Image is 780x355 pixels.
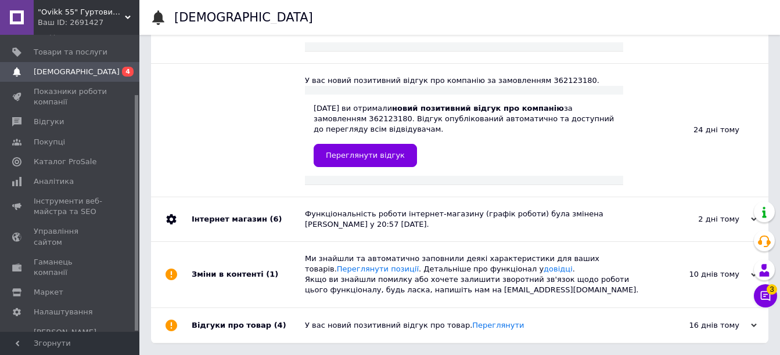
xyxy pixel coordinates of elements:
a: Переглянути [472,321,524,329]
div: Зміни в контенті [192,242,305,307]
div: У вас новий позитивний відгук про товар. [305,320,641,331]
h1: [DEMOGRAPHIC_DATA] [174,10,313,24]
b: новий позитивний відгук про компанію [392,104,564,113]
span: [DEMOGRAPHIC_DATA] [34,67,120,77]
span: 4 [122,67,134,77]
button: Чат з покупцем3 [754,284,777,307]
span: Аналітика [34,176,74,187]
div: Відгуки про товар [192,308,305,343]
span: Переглянути відгук [326,151,405,160]
div: 24 дні тому [623,64,768,197]
span: Інструменти веб-майстра та SEO [34,196,107,217]
span: (4) [274,321,286,329]
span: Маркет [34,287,63,298]
span: Гаманець компанії [34,257,107,278]
span: "Ovikk 55" Гуртовий магазин дитячого одягу [38,7,125,17]
a: довідці [544,265,573,273]
span: Управління сайтом [34,226,107,247]
span: (1) [266,270,278,278]
div: Інтернет магазин [192,197,305,241]
div: У вас новий позитивний відгук про компанію за замовленням 362123180. [305,75,623,86]
span: Налаштування [34,307,93,317]
span: Показники роботи компанії [34,86,107,107]
div: 16 днів тому [641,320,757,331]
div: Ми знайшли та автоматично заповнили деякі характеристики для ваших товарів. . Детальніше про функ... [305,253,641,296]
span: 3 [767,284,777,295]
div: 10 днів тому [641,269,757,280]
a: Переглянути відгук [314,144,417,167]
span: Товари та послуги [34,47,107,57]
span: Відгуки [34,117,64,127]
span: Покупці [34,137,65,147]
a: Переглянути позиції [337,265,419,273]
div: Ваш ID: 2691427 [38,17,139,28]
div: Функціональність роботи інтернет-магазину (графік роботи) була змінена [PERSON_NAME] у 20:57 [DATE]. [305,209,641,230]
span: Каталог ProSale [34,157,96,167]
div: [DATE] ви отримали за замовленням 362123180. Відгук опублікований автоматично та доступний до пер... [314,103,614,167]
div: 2 дні тому [641,214,757,224]
span: (6) [269,215,282,223]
